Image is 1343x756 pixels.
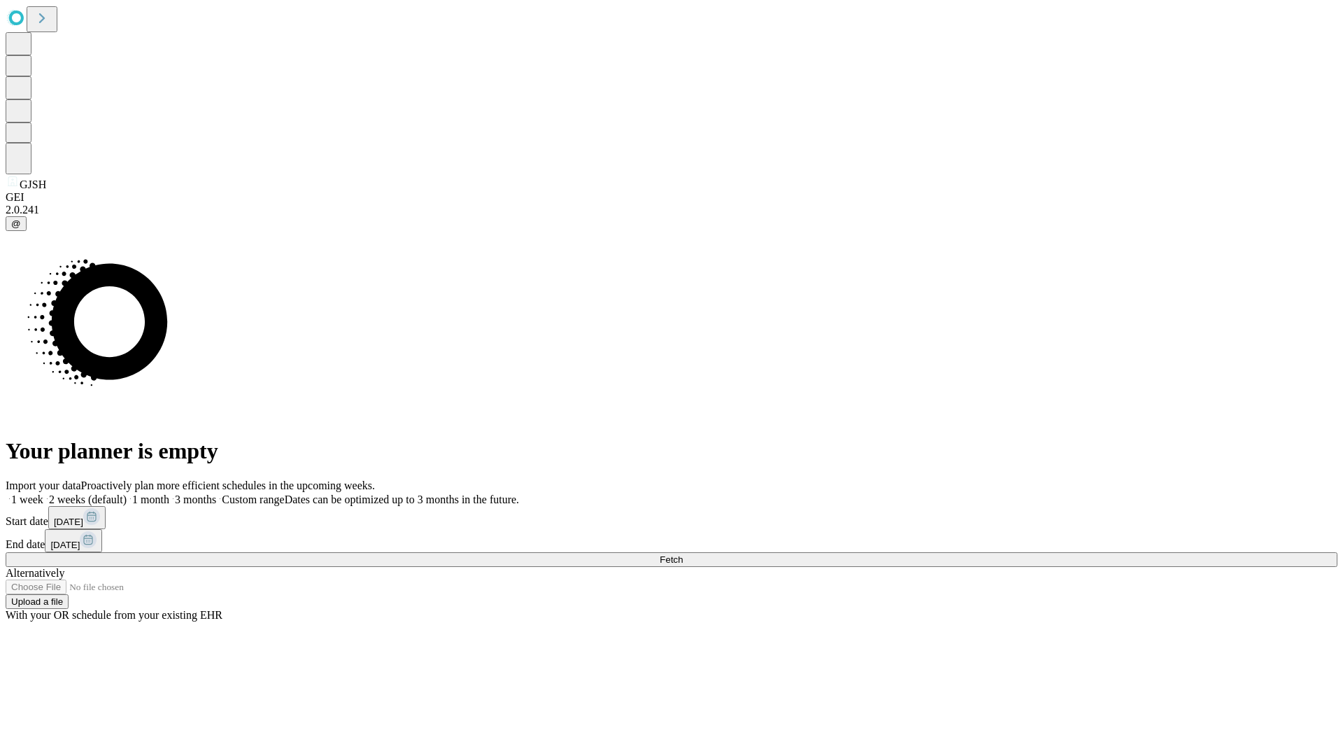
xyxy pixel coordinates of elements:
button: Upload a file [6,594,69,609]
span: 3 months [175,493,216,505]
span: Alternatively [6,567,64,579]
h1: Your planner is empty [6,438,1337,464]
span: Dates can be optimized up to 3 months in the future. [285,493,519,505]
span: Proactively plan more efficient schedules in the upcoming weeks. [81,479,375,491]
span: 1 week [11,493,43,505]
span: With your OR schedule from your existing EHR [6,609,222,621]
span: [DATE] [54,517,83,527]
div: End date [6,529,1337,552]
div: Start date [6,506,1337,529]
div: GEI [6,191,1337,204]
span: [DATE] [50,540,80,550]
div: 2.0.241 [6,204,1337,216]
span: 2 weeks (default) [49,493,127,505]
button: [DATE] [45,529,102,552]
span: Fetch [660,554,683,565]
button: Fetch [6,552,1337,567]
span: 1 month [132,493,169,505]
button: @ [6,216,27,231]
button: [DATE] [48,506,106,529]
span: @ [11,218,21,229]
span: GJSH [20,178,46,190]
span: Custom range [222,493,284,505]
span: Import your data [6,479,81,491]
